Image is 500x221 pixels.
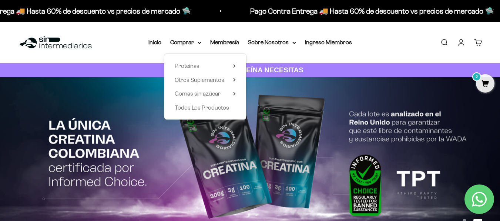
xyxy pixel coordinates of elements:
strong: CUANTA PROTEÍNA NECESITAS [197,66,303,74]
summary: Proteínas [175,61,236,71]
span: Proteínas [175,63,199,69]
a: Inicio [148,39,161,45]
span: Otros Suplementos [175,77,224,83]
a: 0 [476,80,494,88]
summary: Comprar [170,38,201,47]
summary: Gomas sin azúcar [175,89,236,99]
summary: Sobre Nosotros [248,38,296,47]
a: Ingreso Miembros [305,39,352,45]
a: Todos Los Productos [175,103,236,113]
span: Todos Los Productos [175,104,229,111]
p: Pago Contra Entrega 🚚 Hasta 60% de descuento vs precios de mercado 🛸 [246,5,490,17]
summary: Otros Suplementos [175,75,236,85]
span: Gomas sin azúcar [175,90,221,97]
a: Membresía [210,39,239,45]
mark: 0 [472,72,481,81]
